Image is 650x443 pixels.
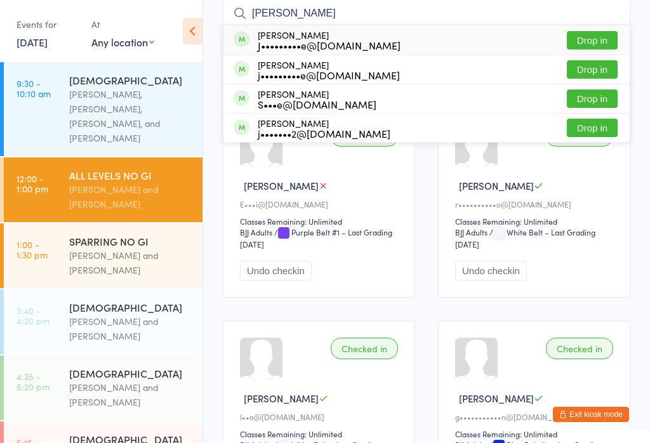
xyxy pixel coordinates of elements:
[455,216,617,227] div: Classes Remaining: Unlimited
[567,89,618,108] button: Drop in
[455,261,527,281] button: Undo checkin
[258,118,390,138] div: [PERSON_NAME]
[455,199,617,209] div: r••••••••••o@[DOMAIN_NAME]
[244,179,319,192] span: [PERSON_NAME]
[17,239,48,260] time: 1:00 - 1:30 pm
[258,99,376,109] div: S•••e@[DOMAIN_NAME]
[17,78,51,98] time: 9:30 - 10:10 am
[258,60,400,80] div: [PERSON_NAME]
[331,338,398,359] div: Checked in
[258,128,390,138] div: j•••••••2@[DOMAIN_NAME]
[567,60,618,79] button: Drop in
[4,223,202,288] a: 1:00 -1:30 pmSPARRING NO GI[PERSON_NAME] and [PERSON_NAME]
[258,40,401,50] div: J•••••••••e@[DOMAIN_NAME]
[69,168,192,182] div: ALL LEVELS NO GI
[69,234,192,248] div: SPARRING NO GI
[258,30,401,50] div: [PERSON_NAME]
[17,14,79,35] div: Events for
[69,380,192,409] div: [PERSON_NAME] and [PERSON_NAME]
[17,173,48,194] time: 12:00 - 1:00 pm
[240,216,402,227] div: Classes Remaining: Unlimited
[240,261,312,281] button: Undo checkin
[244,392,319,405] span: [PERSON_NAME]
[240,411,402,422] div: I••o@[DOMAIN_NAME]
[567,119,618,137] button: Drop in
[69,87,192,145] div: [PERSON_NAME], [PERSON_NAME], [PERSON_NAME], and [PERSON_NAME]
[546,338,613,359] div: Checked in
[17,371,50,392] time: 4:35 - 5:20 pm
[258,70,400,80] div: j•••••••••e@[DOMAIN_NAME]
[240,428,402,439] div: Classes Remaining: Unlimited
[240,199,402,209] div: E•••i@[DOMAIN_NAME]
[69,182,192,211] div: [PERSON_NAME] and [PERSON_NAME]
[258,89,376,109] div: [PERSON_NAME]
[91,35,154,49] div: Any location
[69,314,192,343] div: [PERSON_NAME] and [PERSON_NAME]
[567,31,618,50] button: Drop in
[240,227,272,237] div: BJJ Adults
[4,157,202,222] a: 12:00 -1:00 pmALL LEVELS NO GI[PERSON_NAME] and [PERSON_NAME]
[459,179,534,192] span: [PERSON_NAME]
[459,392,534,405] span: [PERSON_NAME]
[69,248,192,277] div: [PERSON_NAME] and [PERSON_NAME]
[4,289,202,354] a: 3:40 -4:20 pm[DEMOGRAPHIC_DATA][PERSON_NAME] and [PERSON_NAME]
[455,428,617,439] div: Classes Remaining: Unlimited
[240,227,392,249] span: / Purple Belt #1 – Last Grading [DATE]
[17,35,48,49] a: [DATE]
[69,73,192,87] div: [DEMOGRAPHIC_DATA]
[455,227,595,249] span: / White Belt – Last Grading [DATE]
[455,227,487,237] div: BJJ Adults
[69,300,192,314] div: [DEMOGRAPHIC_DATA]
[69,366,192,380] div: [DEMOGRAPHIC_DATA]
[4,62,202,156] a: 9:30 -10:10 am[DEMOGRAPHIC_DATA][PERSON_NAME], [PERSON_NAME], [PERSON_NAME], and [PERSON_NAME]
[455,411,617,422] div: g•••••••••••n@[DOMAIN_NAME]
[553,407,629,422] button: Exit kiosk mode
[17,305,50,326] time: 3:40 - 4:20 pm
[4,355,202,420] a: 4:35 -5:20 pm[DEMOGRAPHIC_DATA][PERSON_NAME] and [PERSON_NAME]
[91,14,154,35] div: At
